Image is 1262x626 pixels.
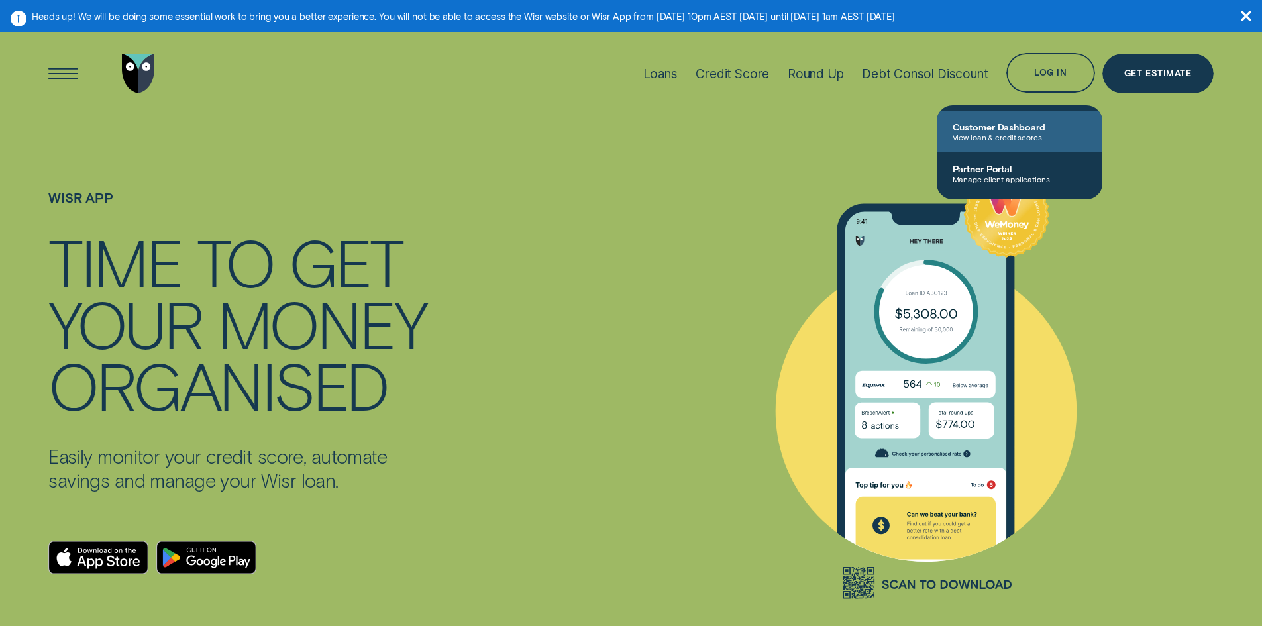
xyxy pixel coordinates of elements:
[44,54,83,93] button: Open Menu
[48,231,431,415] h4: TIME TO GET YOUR MONEY ORGANISED
[937,152,1102,194] a: Partner PortalManage client applications
[119,29,158,117] a: Go to home page
[48,190,431,231] h1: WISR APP
[197,231,274,292] div: TO
[48,354,388,415] div: ORGANISED
[953,174,1086,183] span: Manage client applications
[48,444,431,492] p: Easily monitor your credit score, automate savings and manage your Wisr loan.
[937,111,1102,152] a: Customer DashboardView loan & credit scores
[862,29,988,117] a: Debt Consol Discount
[953,132,1086,142] span: View loan & credit scores
[48,231,181,292] div: TIME
[788,66,844,81] div: Round Up
[156,541,256,574] a: Android App on Google Play
[862,66,988,81] div: Debt Consol Discount
[48,292,201,354] div: YOUR
[643,66,678,81] div: Loans
[1006,53,1094,93] button: Log in
[1102,54,1214,93] a: Get Estimate
[48,541,148,574] a: Download on the App Store
[289,231,402,292] div: GET
[217,292,426,354] div: MONEY
[122,54,155,93] img: Wisr
[696,29,769,117] a: Credit Score
[788,29,844,117] a: Round Up
[953,163,1086,174] span: Partner Portal
[953,121,1086,132] span: Customer Dashboard
[643,29,678,117] a: Loans
[696,66,769,81] div: Credit Score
